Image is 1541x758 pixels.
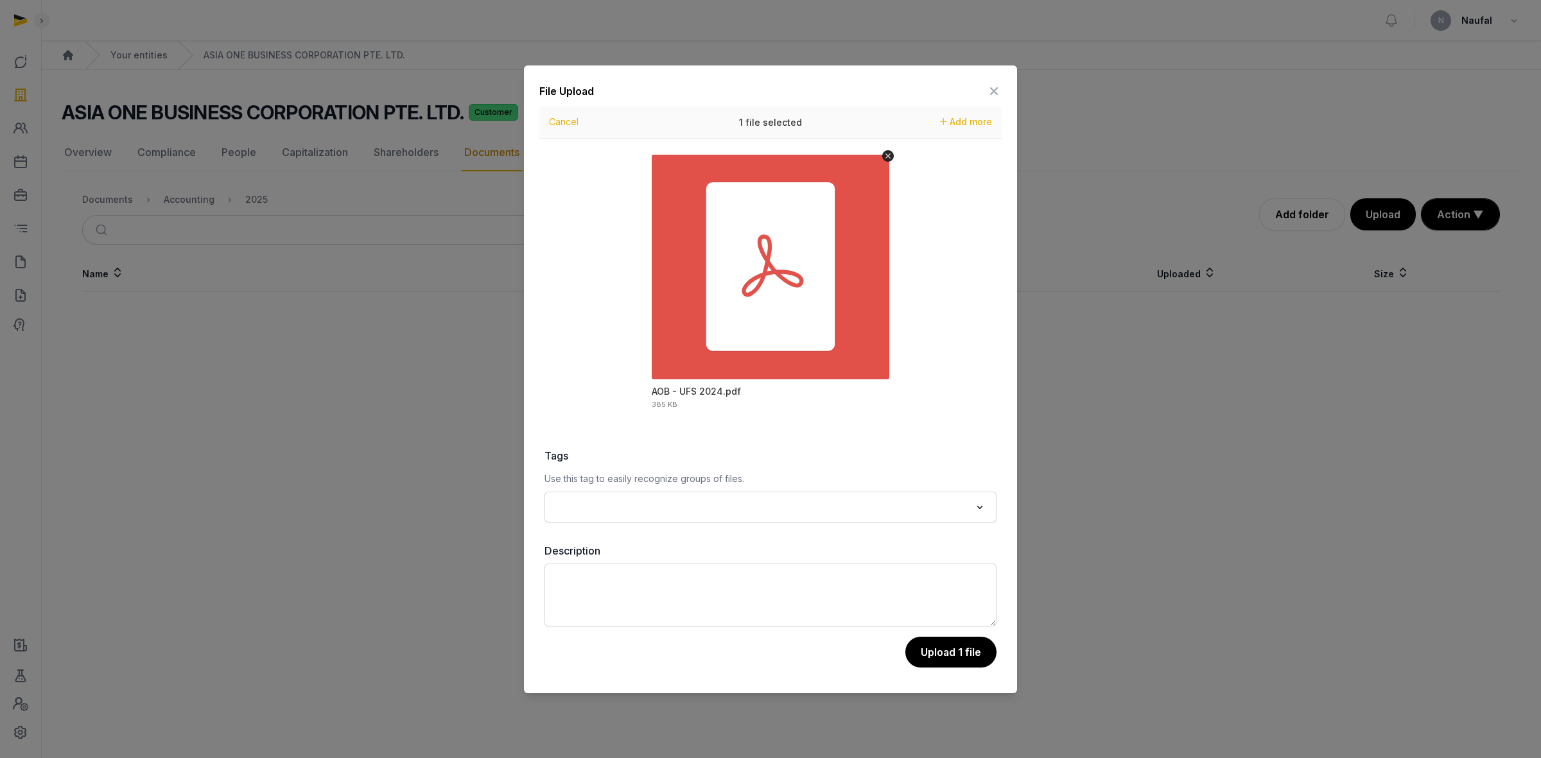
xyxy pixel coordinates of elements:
[674,107,867,139] div: 1 file selected
[539,107,1002,427] div: Uppy Dashboard
[551,495,990,519] div: Search for option
[545,113,582,131] button: Cancel
[552,498,970,516] input: Search for option
[652,385,741,398] div: AOB - UFS 2024.pdf
[544,471,997,487] p: Use this tag to easily recognize groups of files.
[539,83,594,99] div: File Upload
[652,401,677,408] div: 385 KB
[544,543,997,558] label: Description
[544,448,997,463] label: Tags
[950,116,992,127] span: Add more
[905,637,997,668] button: Upload 1 file
[882,150,894,162] button: Remove file
[935,113,997,131] button: Add more files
